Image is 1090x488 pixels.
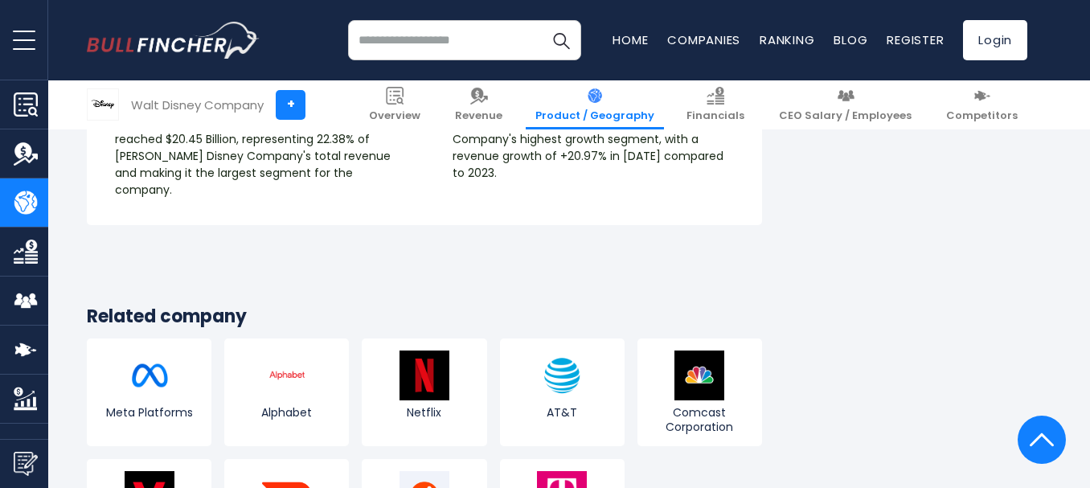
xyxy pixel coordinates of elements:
a: Meta Platforms [87,338,211,446]
a: Home [613,31,648,48]
a: Alphabet [224,338,349,446]
p: The License segment is [PERSON_NAME] Disney Company's highest growth segment, with a revenue grow... [453,114,734,182]
img: CMCSA logo [674,351,724,400]
a: Revenue [445,80,512,129]
img: bullfincher logo [87,22,260,59]
a: Login [963,20,1027,60]
a: Ranking [760,31,814,48]
img: META logo [125,351,174,400]
span: Alphabet [228,405,345,420]
span: CEO Salary / Employees [779,109,912,123]
h3: Related company [87,306,762,329]
a: Netflix [362,338,486,446]
a: Financials [677,80,754,129]
a: CEO Salary / Employees [769,80,921,129]
span: Financials [686,109,744,123]
span: Meta Platforms [91,405,207,420]
span: AT&T [504,405,621,420]
p: In fiscal year [DATE], Subscription fees revenue reached $20.45 Billion, representing 22.38% of [... [115,114,396,199]
a: Comcast Corporation [637,338,762,446]
a: Competitors [936,80,1027,129]
a: Blog [834,31,867,48]
span: Competitors [946,109,1018,123]
a: Companies [667,31,740,48]
a: + [276,90,305,120]
button: Search [541,20,581,60]
span: Revenue [455,109,502,123]
div: Walt Disney Company [131,96,264,114]
img: GOOGL logo [262,351,312,400]
span: Netflix [366,405,482,420]
img: T logo [537,351,587,400]
a: Product / Geography [526,80,664,129]
img: DIS logo [88,89,118,120]
a: Overview [359,80,430,129]
img: NFLX logo [400,351,449,400]
a: Register [887,31,944,48]
span: Product / Geography [535,109,654,123]
span: Comcast Corporation [641,405,758,434]
a: Go to homepage [87,22,260,59]
span: Overview [369,109,420,123]
a: AT&T [500,338,625,446]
